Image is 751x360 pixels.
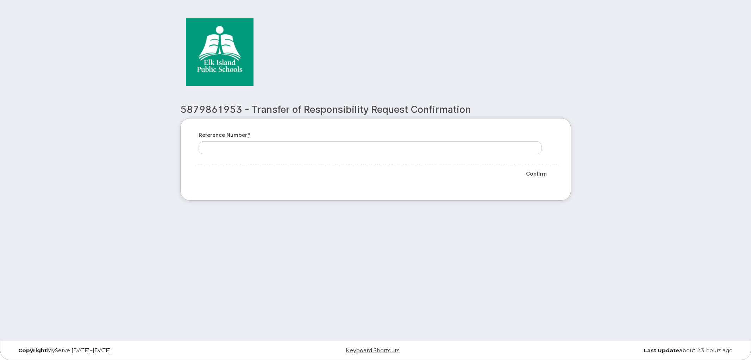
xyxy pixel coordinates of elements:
strong: Copyright [18,347,47,354]
strong: Last Update [644,347,679,354]
div: MyServe [DATE]–[DATE] [13,348,255,353]
h2: 5879861953 - Transfer of Responsibility Request Confirmation [180,104,571,115]
abbr: required [247,132,250,138]
label: Reference number [199,131,250,139]
input: Confirm [520,166,553,181]
div: about 23 hours ago [496,348,738,353]
img: Elk Island Public Schools [186,18,254,86]
a: Keyboard Shortcuts [346,347,399,354]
